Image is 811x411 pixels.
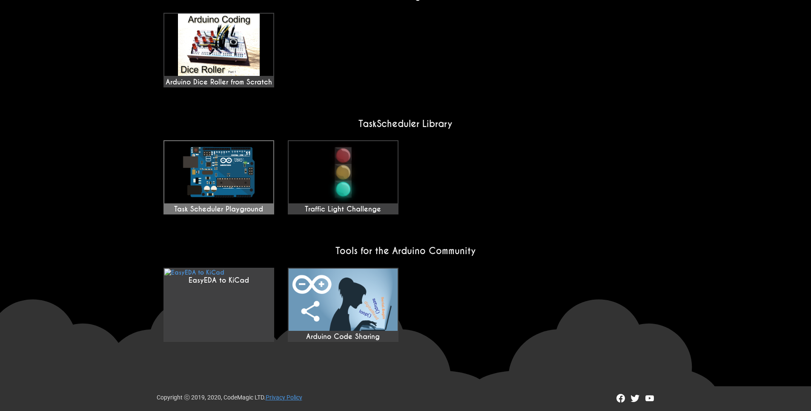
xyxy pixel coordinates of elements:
[157,245,655,257] h2: Tools for the Arduino Community
[288,268,398,342] a: Arduino Code Sharing
[164,14,273,76] img: maxresdefault.jpg
[289,269,398,331] img: EasyEDA to KiCad
[164,269,224,276] img: EasyEDA to KiCad
[288,140,398,214] a: Traffic Light Challenge
[163,268,274,342] a: EasyEDA to KiCad
[164,276,273,285] div: EasyEDA to KiCad
[163,140,274,214] a: Task Scheduler Playground
[157,393,302,404] div: Copyright ⓒ 2019, 2020, CodeMagic LTD.
[289,333,398,341] div: Arduino Code Sharing
[164,205,273,214] div: Task Scheduler Playground
[157,118,655,130] h2: TaskScheduler Library
[163,13,274,87] a: Arduino Dice Roller from Scratch
[289,141,398,203] img: Traffic Light Challenge
[164,141,273,203] img: Task Scheduler Playground
[164,14,273,87] div: Arduino Dice Roller from Scratch
[266,394,302,401] a: Privacy Policy
[289,205,398,214] div: Traffic Light Challenge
